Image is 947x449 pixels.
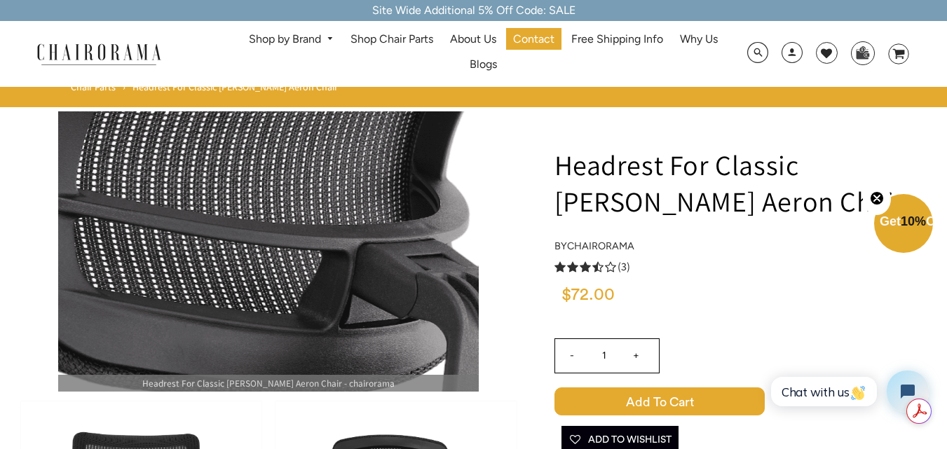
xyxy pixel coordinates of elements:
span: › [123,81,125,93]
a: Shop Chair Parts [343,28,440,50]
a: About Us [443,28,503,50]
span: Headrest For Classic [PERSON_NAME] Aeron Chair [132,81,338,93]
a: Contact [506,28,561,50]
nav: breadcrumbs [71,81,343,100]
span: Why Us [680,32,718,47]
span: Blogs [470,57,497,72]
h4: by [554,240,929,252]
button: Add to Cart [554,387,929,415]
button: Close teaser [863,183,891,215]
a: Shop by Brand [242,29,341,50]
span: $72.00 [561,286,615,303]
img: chairorama [29,41,169,66]
span: Shop Chair Parts [350,32,433,47]
a: Chair Parts [71,81,116,93]
span: Contact [513,32,554,47]
span: Get Off [880,214,944,228]
a: chairorama [567,240,634,252]
a: Why Us [673,28,725,50]
a: 3.3 rating (3 votes) [554,259,929,274]
iframe: Tidio Chat [756,359,941,424]
span: 10% [901,214,926,228]
div: Get10%OffClose teaser [874,195,933,254]
span: About Us [450,32,496,47]
a: Free Shipping Info [564,28,670,50]
nav: DesktopNavigation [229,28,739,80]
input: + [620,339,653,373]
span: Add to Cart [554,387,765,415]
h1: Headrest For Classic [PERSON_NAME] Aeron Chair [554,146,929,219]
a: Headrest For Classic [PERSON_NAME] Aeron Chair - chairorama [58,243,479,258]
a: Blogs [463,54,504,76]
span: (3) [618,260,630,275]
span: Free Shipping Info [571,32,663,47]
input: - [555,339,589,373]
img: WhatsApp_Image_2024-07-12_at_16.23.01.webp [852,42,873,63]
